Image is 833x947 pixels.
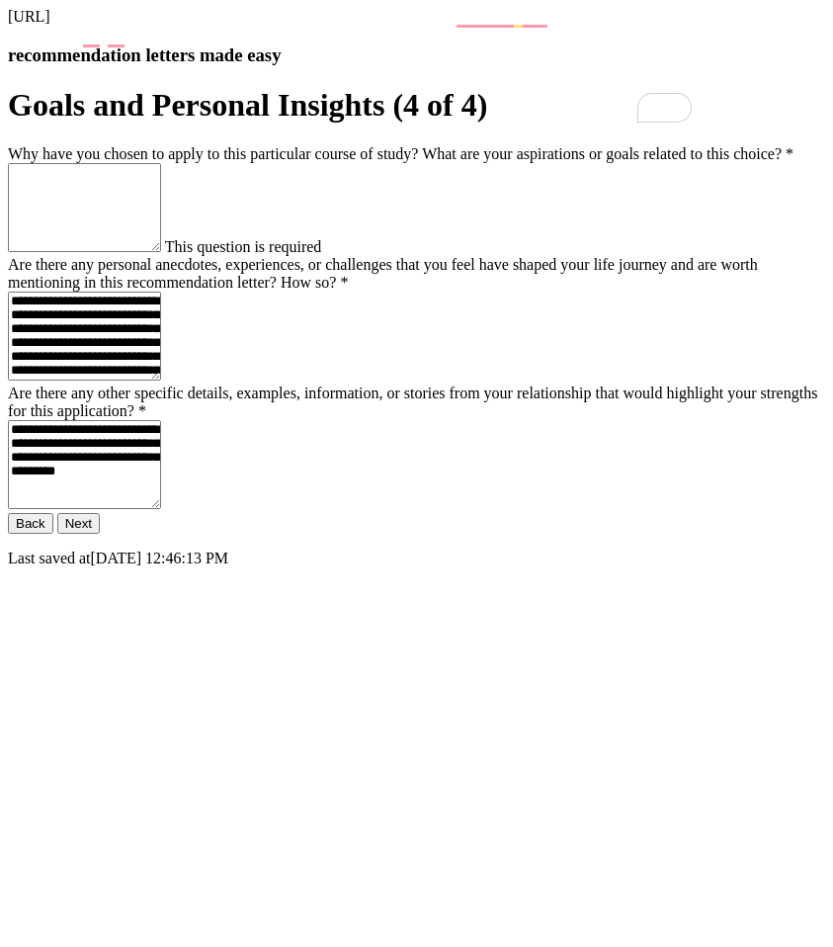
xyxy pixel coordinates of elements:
label: Why have you chosen to apply to this particular course of study? What are your aspirations or goa... [8,145,793,162]
span: [URL] [8,8,50,25]
h3: recommendation letters made easy [8,44,825,66]
button: Back [8,513,53,534]
label: Are there any other specific details, examples, information, or stories from your relationship th... [8,385,817,419]
textarea: To enrich screen reader interactions, please activate Accessibility in Grammarly extension settings [8,163,161,252]
button: Next [57,513,100,534]
span: This question is required [165,238,322,255]
h1: Goals and Personal Insights (4 of 4) [8,87,825,124]
p: Last saved at [DATE] 12:46:13 PM [8,550,825,567]
textarea: To enrich screen reader interactions, please activate Accessibility in Grammarly extension settings [8,292,161,381]
label: Are there any personal anecdotes, experiences, or challenges that you feel have shaped your life ... [8,256,758,291]
textarea: To enrich screen reader interactions, please activate Accessibility in Grammarly extension settings [8,420,161,509]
